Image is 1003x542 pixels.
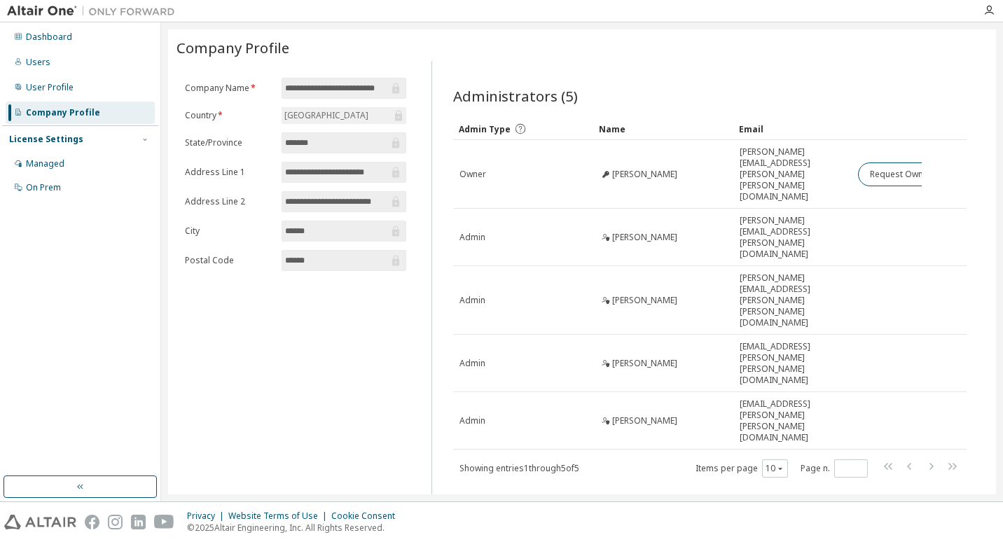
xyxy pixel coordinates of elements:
img: linkedin.svg [131,515,146,529]
button: 10 [766,463,784,474]
span: Admin [459,358,485,369]
div: Website Terms of Use [228,510,331,522]
div: Users [26,57,50,68]
div: Privacy [187,510,228,522]
img: instagram.svg [108,515,123,529]
span: Admin [459,295,485,306]
span: [EMAIL_ADDRESS][PERSON_NAME][PERSON_NAME][DOMAIN_NAME] [740,398,845,443]
label: Address Line 1 [185,167,273,178]
p: © 2025 Altair Engineering, Inc. All Rights Reserved. [187,522,403,534]
button: Request Owner Change [858,162,976,186]
span: Owner [459,169,486,180]
label: Country [185,110,273,121]
span: [PERSON_NAME][EMAIL_ADDRESS][PERSON_NAME][PERSON_NAME][DOMAIN_NAME] [740,146,845,202]
span: Admin [459,415,485,426]
div: Company Profile [26,107,100,118]
span: [PERSON_NAME] [612,295,677,306]
span: [PERSON_NAME] [612,169,677,180]
label: Company Name [185,83,273,94]
label: Postal Code [185,255,273,266]
span: [EMAIL_ADDRESS][PERSON_NAME][PERSON_NAME][DOMAIN_NAME] [740,341,845,386]
div: Email [739,118,846,140]
img: altair_logo.svg [4,515,76,529]
span: [PERSON_NAME][EMAIL_ADDRESS][PERSON_NAME][PERSON_NAME][DOMAIN_NAME] [740,272,845,328]
img: facebook.svg [85,515,99,529]
div: Dashboard [26,32,72,43]
span: [PERSON_NAME] [612,232,677,243]
div: License Settings [9,134,83,145]
span: [PERSON_NAME] [612,358,677,369]
span: Administrators (5) [453,86,578,106]
img: Altair One [7,4,182,18]
div: [GEOGRAPHIC_DATA] [282,107,406,124]
span: [PERSON_NAME][EMAIL_ADDRESS][PERSON_NAME][DOMAIN_NAME] [740,215,845,260]
label: City [185,225,273,237]
span: Page n. [801,459,868,478]
div: Managed [26,158,64,169]
span: Admin Type [459,123,511,135]
span: Admin [459,232,485,243]
span: Company Profile [177,38,289,57]
img: youtube.svg [154,515,174,529]
div: On Prem [26,182,61,193]
span: Showing entries 1 through 5 of 5 [459,462,579,474]
label: Address Line 2 [185,196,273,207]
div: User Profile [26,82,74,93]
span: [PERSON_NAME] [612,415,677,426]
div: Cookie Consent [331,510,403,522]
label: State/Province [185,137,273,148]
div: [GEOGRAPHIC_DATA] [282,108,371,123]
div: Name [599,118,728,140]
span: Items per page [696,459,788,478]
